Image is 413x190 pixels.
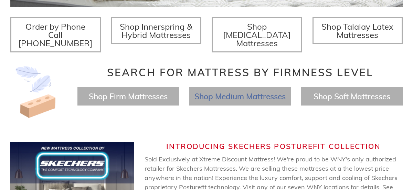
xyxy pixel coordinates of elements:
[166,142,381,151] span: Introducing Skechers Posturefit Collection
[223,21,291,48] span: Shop [MEDICAL_DATA] Mattresses
[321,21,393,40] span: Shop Talalay Latex Mattresses
[107,66,373,79] span: Search for Mattress by Firmness Level
[120,21,192,40] span: Shop Innerspring & Hybrid Mattresses
[194,91,286,101] a: Shop Medium Mattresses
[212,17,302,52] a: Shop [MEDICAL_DATA] Mattresses
[18,21,93,48] span: Order by Phone Call [PHONE_NUMBER]
[314,91,390,101] a: Shop Soft Mattresses
[89,91,168,101] a: Shop Firm Mattresses
[10,17,101,52] a: Order by Phone Call [PHONE_NUMBER]
[313,17,403,44] a: Shop Talalay Latex Mattresses
[10,66,62,118] img: Image-of-brick- and-feather-representing-firm-and-soft-feel
[111,17,202,44] a: Shop Innerspring & Hybrid Mattresses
